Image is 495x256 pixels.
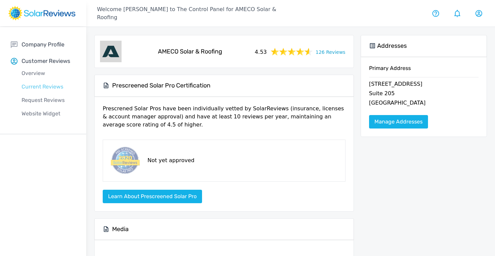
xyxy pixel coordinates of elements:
a: Website Widget [11,107,86,120]
a: Manage Addresses [369,115,428,129]
a: Overview [11,67,86,80]
p: Suite 205 [369,89,478,99]
a: 126 Reviews [316,47,345,56]
h5: Media [112,225,129,233]
img: prescreened-badge.png [108,145,141,176]
h6: Primary Address [369,65,478,77]
p: [GEOGRAPHIC_DATA] [369,99,478,108]
p: Welcome [PERSON_NAME] to The Control Panel for AMECO Solar & Roofing [97,5,291,22]
p: Company Profile [22,40,64,49]
p: Customer Reviews [22,57,70,65]
button: Learn about Prescreened Solar Pro [103,190,202,203]
a: Current Reviews [11,80,86,94]
p: Website Widget [11,110,86,118]
h5: AMECO Solar & Roofing [158,48,222,56]
p: Not yet approved [147,156,194,164]
a: Learn about Prescreened Solar Pro [103,193,202,199]
p: Overview [11,69,86,77]
p: Current Reviews [11,83,86,91]
p: Prescrened Solar Pros have been individually vetted by SolarReviews (insurance, licenses & accoun... [103,105,345,134]
h5: Addresses [377,42,407,50]
p: [STREET_ADDRESS] [369,80,478,89]
p: Request Reviews [11,96,86,104]
h5: Prescreened Solar Pro Certification [112,82,210,89]
span: 4.53 [255,47,267,56]
a: Request Reviews [11,94,86,107]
